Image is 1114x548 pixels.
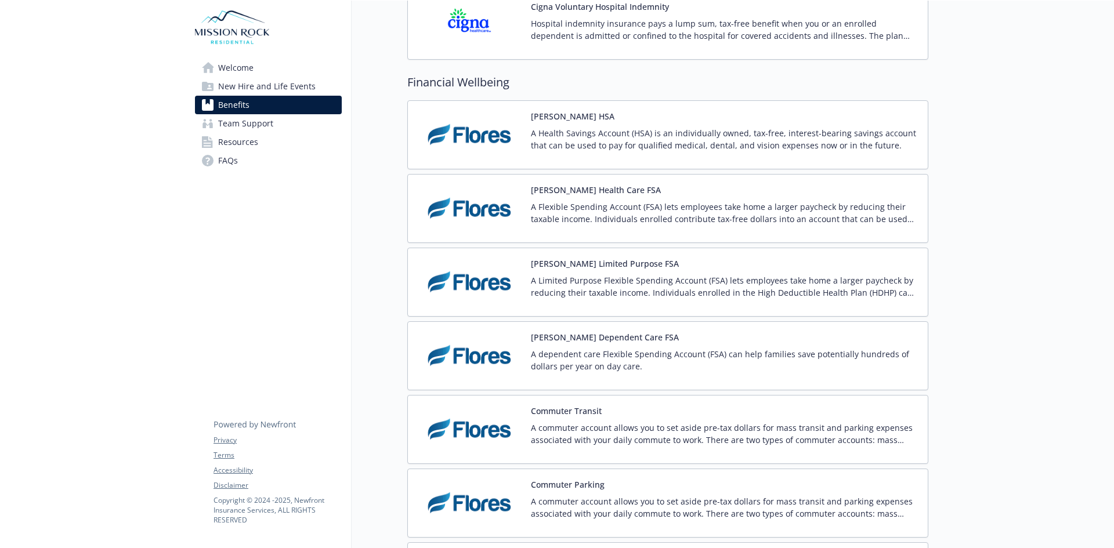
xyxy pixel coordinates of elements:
p: A commuter account allows you to set aside pre-tax dollars for mass transit and parking expenses ... [531,495,918,520]
button: [PERSON_NAME] Limited Purpose FSA [531,257,679,270]
span: Benefits [218,96,249,114]
img: Flores and Associates carrier logo [417,478,522,528]
a: Welcome [195,59,342,77]
button: [PERSON_NAME] Health Care FSA [531,184,661,196]
button: Commuter Transit [531,405,602,417]
p: A commuter account allows you to set aside pre-tax dollars for mass transit and parking expenses ... [531,422,918,446]
button: Cigna Voluntary Hospital Indemnity [531,1,669,13]
button: Commuter Parking [531,478,605,491]
span: Resources [218,133,258,151]
span: Team Support [218,114,273,133]
a: New Hire and Life Events [195,77,342,96]
button: [PERSON_NAME] HSA [531,110,614,122]
a: Disclaimer [214,480,341,491]
button: [PERSON_NAME] Dependent Care FSA [531,331,679,343]
a: Benefits [195,96,342,114]
p: A Health Savings Account (HSA) is an individually owned, tax-free, interest-bearing savings accou... [531,127,918,151]
img: Flores and Associates carrier logo [417,184,522,233]
p: Copyright © 2024 - 2025 , Newfront Insurance Services, ALL RIGHTS RESERVED [214,495,341,525]
p: Hospital indemnity insurance pays a lump sum, tax-free benefit when you or an enrolled dependent ... [531,17,918,42]
a: Accessibility [214,465,341,476]
span: Welcome [218,59,254,77]
h2: Financial Wellbeing [407,74,928,91]
img: Flores and Associates carrier logo [417,331,522,380]
img: Flores and Associates carrier logo [417,257,522,307]
p: A Flexible Spending Account (FSA) lets employees take home a larger paycheck by reducing their ta... [531,201,918,225]
a: FAQs [195,151,342,170]
a: Resources [195,133,342,151]
span: New Hire and Life Events [218,77,316,96]
p: A dependent care Flexible Spending Account (FSA) can help families save potentially hundreds of d... [531,348,918,372]
a: Privacy [214,435,341,445]
p: A Limited Purpose Flexible Spending Account (FSA) lets employees take home a larger paycheck by r... [531,274,918,299]
img: CIGNA carrier logo [417,1,522,50]
img: Flores and Associates carrier logo [417,110,522,159]
a: Terms [214,450,341,460]
img: Flores and Associates carrier logo [417,405,522,454]
a: Team Support [195,114,342,133]
span: FAQs [218,151,238,170]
